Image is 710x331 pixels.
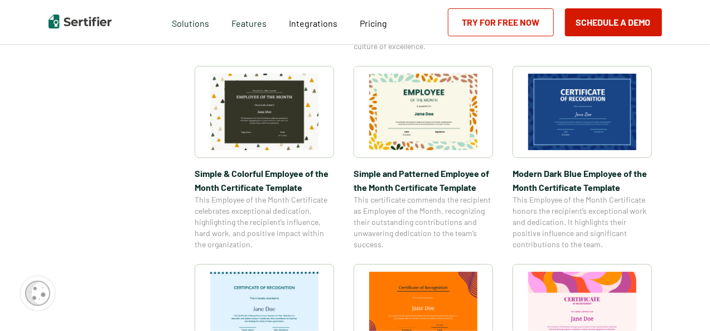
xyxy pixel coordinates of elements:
img: Simple & Colorful Employee of the Month Certificate Template [210,74,318,150]
span: This certificate commends the recipient as Employee of the Month, recognizing their outstanding c... [354,194,493,250]
button: Schedule a Demo [565,8,662,36]
img: Simple and Patterned Employee of the Month Certificate Template [369,74,477,150]
span: Features [231,15,267,29]
a: Modern Dark Blue Employee of the Month Certificate TemplateModern Dark Blue Employee of the Month... [513,66,652,250]
img: Sertifier | Digital Credentialing Platform [49,15,112,28]
a: Simple and Patterned Employee of the Month Certificate TemplateSimple and Patterned Employee of t... [354,66,493,250]
span: Integrations [289,18,337,28]
a: Try for Free Now [448,8,554,36]
span: This Employee of the Month Certificate celebrates exceptional dedication, highlighting the recipi... [195,194,334,250]
a: Pricing [360,15,387,29]
img: Cookie Popup Icon [25,281,50,306]
a: Simple & Colorful Employee of the Month Certificate TemplateSimple & Colorful Employee of the Mon... [195,66,334,250]
a: Integrations [289,15,337,29]
span: Pricing [360,18,387,28]
span: Modern Dark Blue Employee of the Month Certificate Template [513,166,652,194]
span: This Employee of the Month Certificate honors the recipient’s exceptional work and dedication. It... [513,194,652,250]
span: Simple & Colorful Employee of the Month Certificate Template [195,166,334,194]
iframe: Chat Widget [654,277,710,331]
span: Solutions [172,15,209,29]
span: Simple and Patterned Employee of the Month Certificate Template [354,166,493,194]
img: Modern Dark Blue Employee of the Month Certificate Template [528,74,636,150]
